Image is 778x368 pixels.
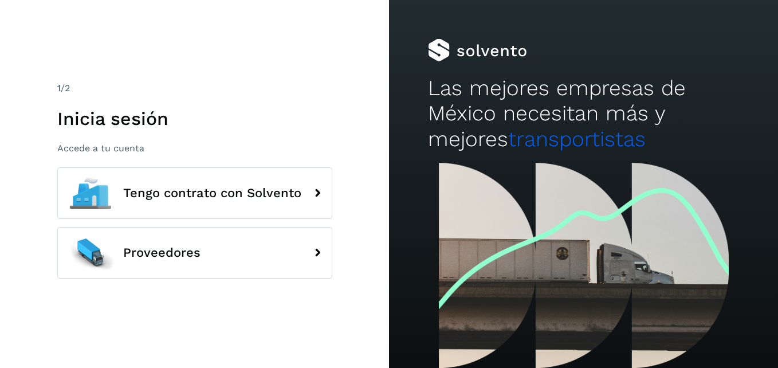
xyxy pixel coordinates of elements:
[428,76,739,152] h2: Las mejores empresas de México necesitan más y mejores
[57,143,332,154] p: Accede a tu cuenta
[508,127,646,151] span: transportistas
[57,167,332,219] button: Tengo contrato con Solvento
[57,83,61,93] span: 1
[57,108,332,130] h1: Inicia sesión
[123,246,201,260] span: Proveedores
[57,227,332,279] button: Proveedores
[123,186,301,200] span: Tengo contrato con Solvento
[57,81,332,95] div: /2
